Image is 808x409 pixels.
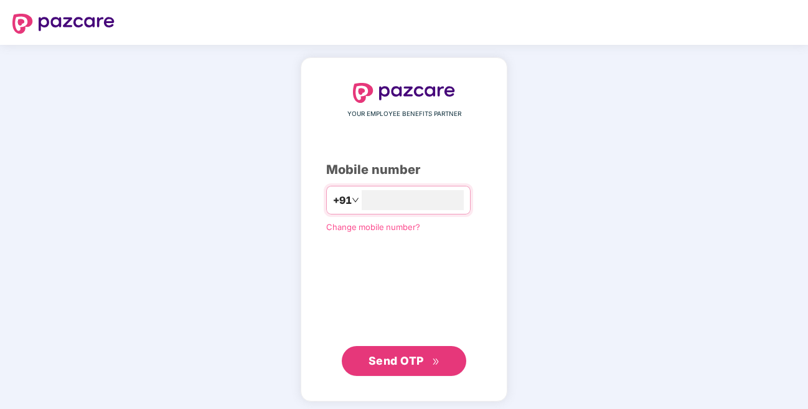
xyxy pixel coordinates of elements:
span: Send OTP [369,354,424,367]
img: logo [353,83,455,103]
div: Mobile number [326,160,482,180]
button: Send OTPdouble-right [342,346,466,376]
span: down [352,196,359,204]
a: Change mobile number? [326,222,420,232]
span: +91 [333,193,352,208]
span: YOUR EMPLOYEE BENEFITS PARTNER [347,109,461,119]
img: logo [12,14,115,34]
span: double-right [432,358,440,366]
